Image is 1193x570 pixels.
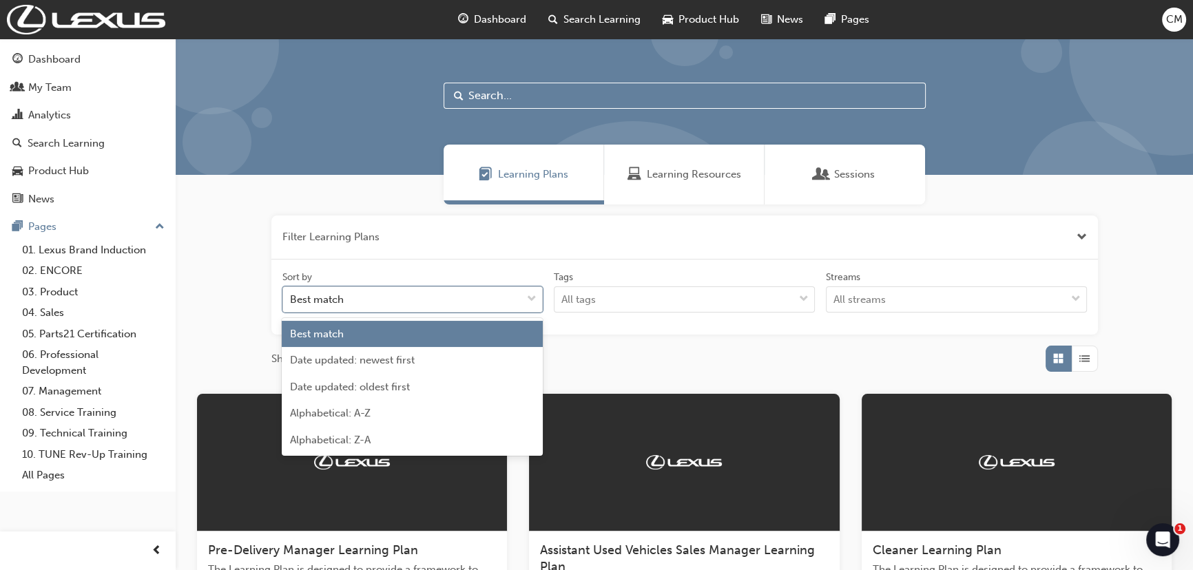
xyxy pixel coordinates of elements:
[663,11,673,28] span: car-icon
[12,193,23,206] span: news-icon
[474,12,526,28] span: Dashboard
[652,6,750,34] a: car-iconProduct Hub
[6,47,170,72] a: Dashboard
[271,351,366,367] span: Showing 152 results
[537,6,652,34] a: search-iconSearch Learning
[825,11,836,28] span: pages-icon
[6,75,170,101] a: My Team
[1071,291,1081,308] span: down-icon
[208,542,418,558] span: Pre-Delivery Manager Learning Plan
[563,12,641,28] span: Search Learning
[6,214,170,240] button: Pages
[152,542,162,560] span: prev-icon
[290,407,371,419] span: Alphabetical: A-Z
[290,328,344,340] span: Best match
[282,271,312,284] div: Sort by
[28,80,72,96] div: My Team
[6,131,170,156] a: Search Learning
[833,292,886,308] div: All streams
[646,455,722,469] img: Trak
[12,165,23,178] span: car-icon
[12,221,23,233] span: pages-icon
[873,542,1002,558] span: Cleaner Learning Plan
[155,218,165,236] span: up-icon
[1162,8,1186,32] button: CM
[815,167,829,182] span: Sessions
[28,191,54,207] div: News
[17,240,170,261] a: 01. Lexus Brand Induction
[17,260,170,282] a: 02. ENCORE
[28,136,105,151] div: Search Learning
[1053,351,1064,367] span: Grid
[17,465,170,486] a: All Pages
[12,82,23,94] span: people-icon
[647,167,741,182] span: Learning Resources
[12,54,23,66] span: guage-icon
[6,187,170,212] a: News
[678,12,739,28] span: Product Hub
[527,291,537,308] span: down-icon
[554,271,815,313] label: tagOptions
[28,219,56,235] div: Pages
[799,291,809,308] span: down-icon
[1079,351,1090,367] span: List
[498,167,568,182] span: Learning Plans
[444,145,604,204] a: Learning PlansLearning Plans
[290,434,371,446] span: Alphabetical: Z-A
[314,455,390,469] img: Trak
[627,167,641,182] span: Learning Resources
[1146,523,1179,556] iframe: Intercom live chat
[841,12,869,28] span: Pages
[17,302,170,324] a: 04. Sales
[979,455,1055,469] img: Trak
[765,145,925,204] a: SessionsSessions
[290,292,344,308] div: Best match
[1077,229,1087,245] button: Close the filter
[6,158,170,184] a: Product Hub
[479,167,492,182] span: Learning Plans
[17,381,170,402] a: 07. Management
[17,282,170,303] a: 03. Product
[17,423,170,444] a: 09. Technical Training
[12,138,22,150] span: search-icon
[17,402,170,423] a: 08. Service Training
[12,109,23,122] span: chart-icon
[604,145,765,204] a: Learning ResourcesLearning Resources
[17,324,170,345] a: 05. Parts21 Certification
[814,6,880,34] a: pages-iconPages
[28,107,71,123] div: Analytics
[454,88,464,104] span: Search
[826,271,860,284] div: Streams
[1174,523,1185,534] span: 1
[548,11,558,28] span: search-icon
[777,12,803,28] span: News
[7,5,165,34] img: Trak
[28,163,89,179] div: Product Hub
[554,271,573,284] div: Tags
[750,6,814,34] a: news-iconNews
[444,83,926,109] input: Search...
[561,292,596,308] div: All tags
[290,354,415,366] span: Date updated: newest first
[6,103,170,128] a: Analytics
[6,44,170,214] button: DashboardMy TeamAnalyticsSearch LearningProduct HubNews
[447,6,537,34] a: guage-iconDashboard
[290,381,410,393] span: Date updated: oldest first
[1166,12,1183,28] span: CM
[28,52,81,67] div: Dashboard
[834,167,875,182] span: Sessions
[17,444,170,465] a: 10. TUNE Rev-Up Training
[761,11,771,28] span: news-icon
[17,344,170,381] a: 06. Professional Development
[458,11,468,28] span: guage-icon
